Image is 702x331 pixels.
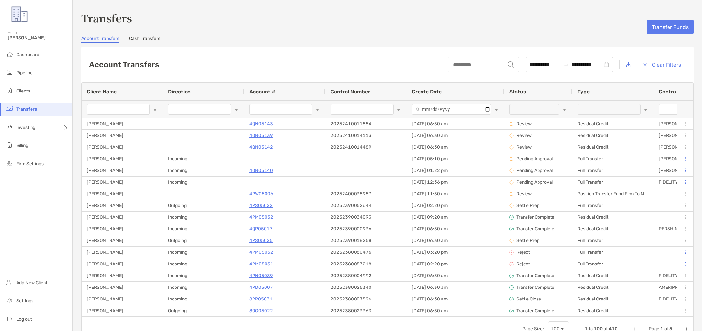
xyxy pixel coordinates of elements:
[509,227,514,231] img: status icon
[163,317,244,328] div: Outgoing
[82,188,163,200] div: [PERSON_NAME]
[564,62,569,67] span: to
[516,178,553,186] p: Pending Approval
[249,213,273,221] p: 4PM05032
[509,192,514,196] img: status icon
[315,107,320,112] button: Open Filter Menu
[163,165,244,176] div: Incoming
[407,293,504,305] div: [DATE] 06:30 am
[643,63,647,67] img: button icon
[163,305,244,316] div: Outgoing
[163,247,244,258] div: Incoming
[249,225,273,233] a: 4QP05017
[168,89,191,95] span: Direction
[516,248,530,256] p: Reject
[572,305,654,316] div: Residual Credit
[509,274,514,278] img: status icon
[249,307,273,315] a: 8OG05022
[572,317,654,328] div: Residual Credit
[407,153,504,165] div: [DATE] 05:10 pm
[325,118,407,129] div: 20252410011884
[516,307,554,315] p: Transfer Complete
[572,223,654,235] div: Residual Credit
[325,247,407,258] div: 20252380060476
[234,107,239,112] button: Open Filter Menu
[509,145,514,150] img: status icon
[572,153,654,165] div: Full Transfer
[6,315,14,323] img: logout icon
[508,61,514,68] img: input icon
[509,309,514,313] img: status icon
[8,3,31,26] img: Zoe Logo
[572,293,654,305] div: Residual Credit
[168,104,231,115] input: Direction Filter Input
[249,166,273,175] a: 4QN05140
[516,155,553,163] p: Pending Approval
[87,104,150,115] input: Client Name Filter Input
[16,106,37,112] span: Transfers
[572,212,654,223] div: Residual Credit
[81,10,694,25] h3: Transfers
[407,247,504,258] div: [DATE] 03:20 pm
[6,105,14,113] img: transfers icon
[249,295,273,303] p: 8RP05031
[516,143,532,151] p: Review
[249,143,273,151] p: 4QN05142
[82,177,163,188] div: [PERSON_NAME]
[396,107,401,112] button: Open Filter Menu
[16,298,33,304] span: Settings
[163,282,244,293] div: Incoming
[509,239,514,243] img: status icon
[6,87,14,94] img: clients icon
[6,141,14,149] img: billing icon
[516,131,532,140] p: Review
[407,165,504,176] div: [DATE] 01:22 pm
[325,212,407,223] div: 20252390034093
[249,272,273,280] a: 4PN05039
[509,89,526,95] span: Status
[6,68,14,76] img: pipeline icon
[572,130,654,141] div: Residual Credit
[6,123,14,131] img: investing icon
[509,203,514,208] img: status icon
[6,50,14,58] img: dashboard icon
[572,165,654,176] div: Full Transfer
[82,258,163,270] div: [PERSON_NAME]
[509,180,514,185] img: status icon
[572,282,654,293] div: Residual Credit
[407,177,504,188] div: [DATE] 12:36 pm
[325,188,407,200] div: 20252400038987
[572,188,654,200] div: Position Transfer Fund Firm To Mutual Fund Company Only
[163,212,244,223] div: Incoming
[637,57,686,72] button: Clear Filters
[412,89,442,95] span: Create Date
[659,89,689,95] span: Contra Firm
[249,318,273,326] a: 8MK05162
[82,212,163,223] div: [PERSON_NAME]
[572,270,654,281] div: Residual Credit
[82,305,163,316] div: [PERSON_NAME]
[516,260,530,268] p: Reject
[516,318,554,326] p: Transfer Complete
[249,131,273,140] a: 4QN05139
[82,165,163,176] div: [PERSON_NAME]
[249,190,273,198] p: 4PW05006
[249,120,273,128] a: 4QN05143
[643,107,648,112] button: Open Filter Menu
[572,141,654,153] div: Residual Credit
[407,223,504,235] div: [DATE] 06:30 am
[325,293,407,305] div: 20252380007526
[647,20,694,34] button: Transfer Funds
[325,223,407,235] div: 20252390000936
[152,107,158,112] button: Open Filter Menu
[407,305,504,316] div: [DATE] 06:30 am
[325,130,407,141] div: 20252410014113
[572,118,654,129] div: Residual Credit
[325,282,407,293] div: 20252380025340
[509,262,514,266] img: status icon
